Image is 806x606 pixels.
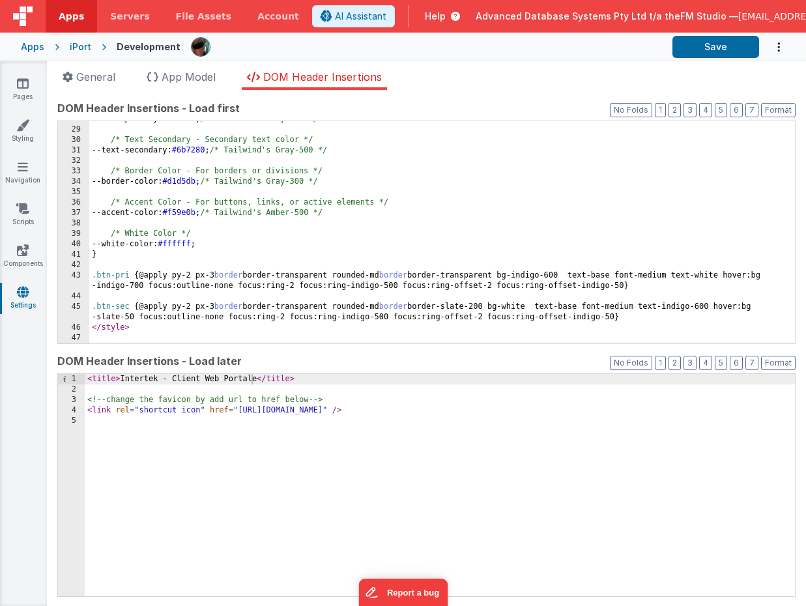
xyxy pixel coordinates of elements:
[699,356,712,370] button: 4
[57,100,240,116] span: DOM Header Insertions - Load first
[58,302,89,323] div: 45
[425,10,446,23] span: Help
[610,103,652,117] button: No Folds
[58,323,89,333] div: 46
[58,177,89,187] div: 34
[715,356,727,370] button: 5
[58,218,89,229] div: 38
[192,38,210,56] img: 51bd7b176fb848012b2e1c8b642a23b7
[684,356,697,370] button: 3
[669,356,681,370] button: 2
[58,124,89,135] div: 29
[59,10,84,23] span: Apps
[672,36,759,58] button: Save
[745,103,758,117] button: 7
[58,187,89,197] div: 35
[745,356,758,370] button: 7
[176,10,232,23] span: File Assets
[57,353,242,369] span: DOM Header Insertions - Load later
[58,333,89,343] div: 47
[684,103,697,117] button: 3
[58,270,89,291] div: 43
[610,356,652,370] button: No Folds
[58,291,89,302] div: 44
[58,135,89,145] div: 30
[58,374,85,384] div: 1
[58,229,89,239] div: 39
[76,70,115,83] span: General
[58,239,89,250] div: 40
[476,10,738,23] span: Advanced Database Systems Pty Ltd t/a theFM Studio —
[730,103,743,117] button: 6
[58,395,85,405] div: 3
[58,416,85,426] div: 5
[58,145,89,156] div: 31
[110,10,149,23] span: Servers
[761,356,796,370] button: Format
[21,40,44,53] div: Apps
[335,10,386,23] span: AI Assistant
[58,156,89,166] div: 32
[162,70,216,83] span: App Model
[117,40,180,53] div: Development
[58,260,89,270] div: 42
[358,579,448,606] iframe: Marker.io feedback button
[58,384,85,395] div: 2
[263,70,382,83] span: DOM Header Insertions
[70,40,91,53] div: iPort
[759,34,785,61] button: Options
[699,103,712,117] button: 4
[730,356,743,370] button: 6
[58,166,89,177] div: 33
[58,197,89,208] div: 36
[58,208,89,218] div: 37
[655,103,666,117] button: 1
[761,103,796,117] button: Format
[58,250,89,260] div: 41
[58,405,85,416] div: 4
[669,103,681,117] button: 2
[655,356,666,370] button: 1
[715,103,727,117] button: 5
[312,5,395,27] button: AI Assistant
